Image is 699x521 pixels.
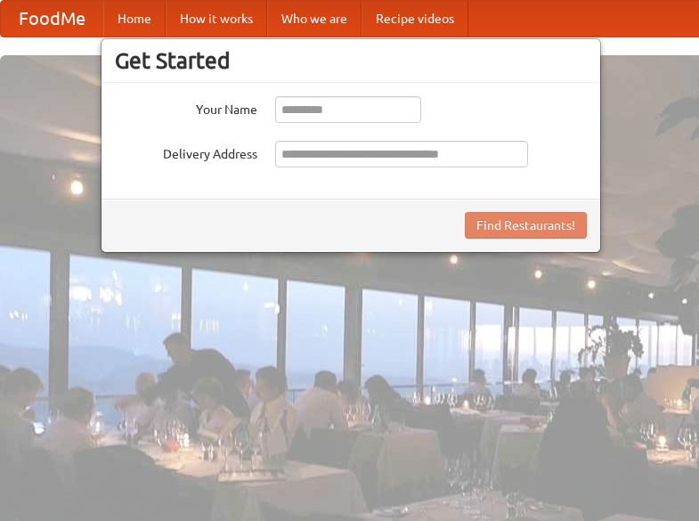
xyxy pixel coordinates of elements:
[115,47,587,74] h3: Get Started
[166,1,267,37] a: How it works
[362,1,468,37] a: Recipe videos
[103,1,166,37] a: Home
[267,1,362,37] a: Who we are
[115,96,257,118] label: Your Name
[115,141,257,163] label: Delivery Address
[465,212,587,239] button: Find Restaurants!
[1,1,103,37] a: FoodMe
